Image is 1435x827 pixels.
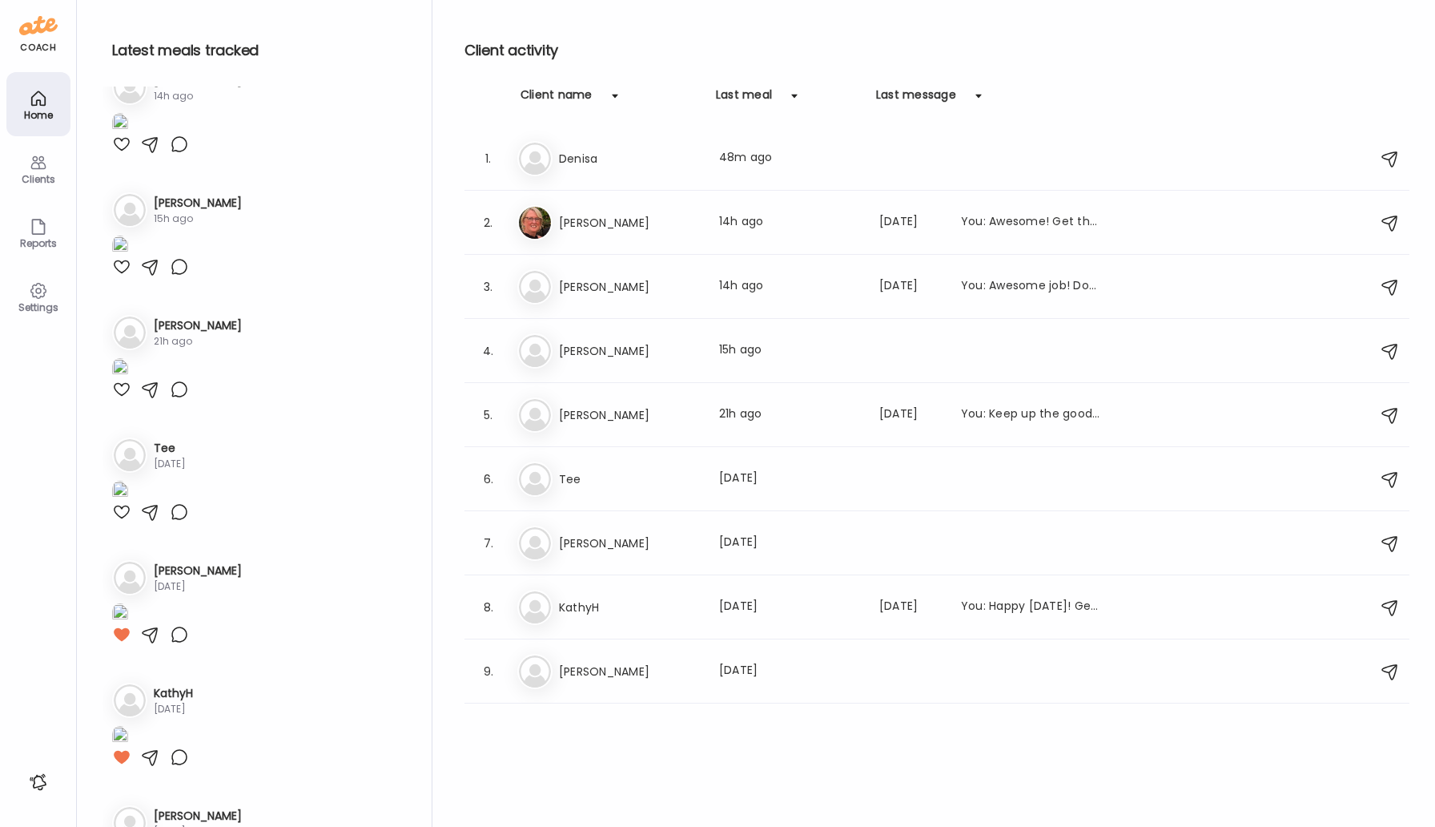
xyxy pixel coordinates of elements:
[464,38,1409,63] h2: Client activity
[879,213,942,232] div: [DATE]
[719,534,860,553] div: [DATE]
[879,598,942,617] div: [DATE]
[10,110,67,120] div: Home
[154,440,186,457] h3: Tee
[519,399,551,431] img: bg-avatar-default.svg
[559,213,700,232] h3: [PERSON_NAME]
[559,534,700,553] h3: [PERSON_NAME]
[559,470,700,489] h3: Tee
[112,603,128,625] img: images%2FbvRX2pFCROQWHeSoHPTPPVxD9x42%2FKOP5GkOwDilsdxUa0l9r%2FspuM15nrXnsz6gX6PXum_1080
[719,470,860,489] div: [DATE]
[961,277,1102,297] div: You: Awesome job! Don't forget to add in sleep and water intake! Keep up the good work!
[112,358,128,380] img: images%2FTWbYycbN6VXame8qbTiqIxs9Hvy2%2FinzfqwP6mPJVteXGj34o%2F7Fq3Som2QoYND4fWvjBB_1080
[519,207,551,239] img: avatars%2FahVa21GNcOZO3PHXEF6GyZFFpym1
[519,527,551,559] img: bg-avatar-default.svg
[112,481,128,502] img: images%2Foo7fuxIcn3dbckGTSfsqpZasXtv1%2FnAqZzKyXElY4UFFkkAxd%2FseXMM2FFyjyMUon9quQL_1080
[961,213,1102,232] div: You: Awesome! Get that sleep in for [DATE] and [DATE], you're doing great!
[112,113,128,135] img: images%2FCVHIpVfqQGSvEEy3eBAt9lLqbdp1%2FuFakR6Fr5z6ct0s0llLw%2FidQVnJXXC3MvTwx2B6ku_1080
[879,405,942,425] div: [DATE]
[719,149,860,168] div: 48m ago
[154,334,242,349] div: 21h ago
[479,213,498,232] div: 2.
[519,335,551,367] img: bg-avatar-default.svg
[154,89,242,103] div: 14h ago
[559,405,700,425] h3: [PERSON_NAME]
[519,591,551,623] img: bg-avatar-default.svg
[719,598,860,617] div: [DATE]
[719,341,860,361] div: 15h ago
[559,341,700,361] h3: [PERSON_NAME]
[112,236,128,257] img: images%2FMmnsg9FMMIdfUg6NitmvFa1XKOJ3%2F5gqcukbrlhl8ZUKhsg7Z%2Ft876ATjDmpLRwxm22win_1080
[559,149,700,168] h3: Denisa
[479,598,498,617] div: 8.
[719,213,860,232] div: 14h ago
[154,195,242,212] h3: [PERSON_NAME]
[519,143,551,175] img: bg-avatar-default.svg
[716,87,772,112] div: Last meal
[961,598,1102,617] div: You: Happy [DATE]! Get that food/water/sleep in from the past few days [DATE]! Enjoy your weekend!
[112,38,406,63] h2: Latest meals tracked
[479,149,498,168] div: 1.
[559,277,700,297] h3: [PERSON_NAME]
[154,685,193,702] h3: KathyH
[479,662,498,681] div: 9.
[879,277,942,297] div: [DATE]
[479,534,498,553] div: 7.
[10,174,67,184] div: Clients
[479,277,498,297] div: 3.
[114,194,146,226] img: bg-avatar-default.svg
[10,238,67,248] div: Reports
[114,439,146,471] img: bg-avatar-default.svg
[719,405,860,425] div: 21h ago
[114,71,146,103] img: bg-avatar-default.svg
[154,579,242,594] div: [DATE]
[719,277,860,297] div: 14h ago
[154,212,242,226] div: 15h ago
[114,562,146,594] img: bg-avatar-default.svg
[519,463,551,495] img: bg-avatar-default.svg
[114,317,146,349] img: bg-avatar-default.svg
[961,405,1102,425] div: You: Keep up the good work! Get that food in!
[479,341,498,361] div: 4.
[876,87,956,112] div: Last message
[719,662,860,681] div: [DATE]
[479,405,498,425] div: 5.
[521,87,593,112] div: Client name
[559,598,700,617] h3: KathyH
[114,684,146,716] img: bg-avatar-default.svg
[112,726,128,748] img: images%2FMTny8fGZ1zOH0uuf6Y6gitpLC3h1%2FrNcUfoVqlnXPLaBKmHH3%2FwOyZcYf7xTM8D7QwqsMO_1080
[19,13,58,38] img: ate
[479,470,498,489] div: 6.
[10,302,67,313] div: Settings
[559,662,700,681] h3: [PERSON_NAME]
[154,702,193,716] div: [DATE]
[519,656,551,688] img: bg-avatar-default.svg
[154,808,242,825] h3: [PERSON_NAME]
[154,563,242,579] h3: [PERSON_NAME]
[519,271,551,303] img: bg-avatar-default.svg
[154,457,186,471] div: [DATE]
[20,41,56,54] div: coach
[154,317,242,334] h3: [PERSON_NAME]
